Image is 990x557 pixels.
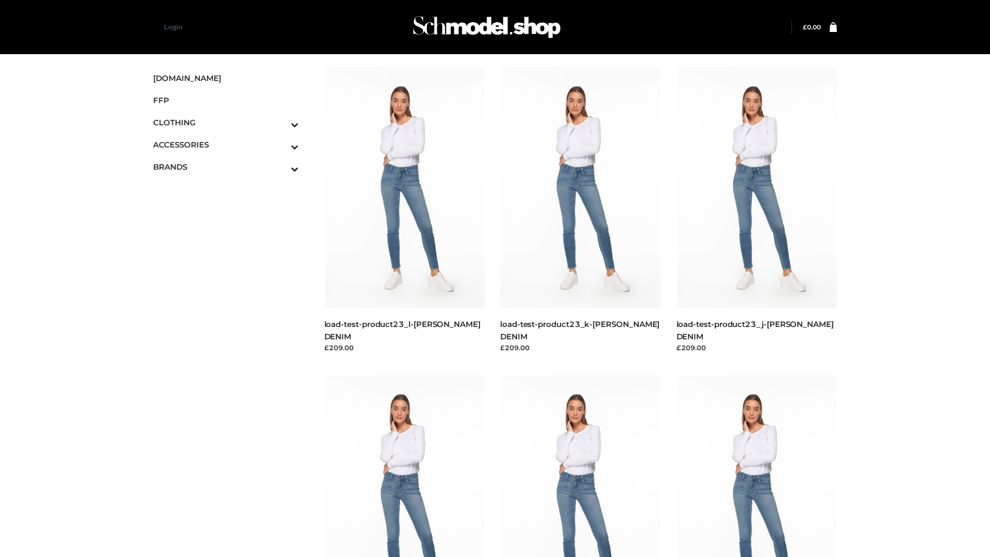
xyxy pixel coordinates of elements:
div: £209.00 [676,342,837,353]
a: Login [164,23,182,31]
a: £0.00 [803,23,821,31]
button: Toggle Submenu [262,156,299,178]
span: FFP [153,94,299,106]
span: BRANDS [153,161,299,173]
a: [DOMAIN_NAME] [153,67,299,89]
a: CLOTHINGToggle Submenu [153,111,299,134]
button: Toggle Submenu [262,111,299,134]
a: load-test-product23_j-[PERSON_NAME] DENIM [676,319,834,341]
span: [DOMAIN_NAME] [153,72,299,84]
div: £209.00 [324,342,485,353]
a: BRANDSToggle Submenu [153,156,299,178]
span: £ [803,23,807,31]
img: Schmodel Admin 964 [409,7,564,47]
span: CLOTHING [153,117,299,128]
button: Toggle Submenu [262,134,299,156]
a: load-test-product23_k-[PERSON_NAME] DENIM [500,319,659,341]
a: ACCESSORIESToggle Submenu [153,134,299,156]
a: FFP [153,89,299,111]
a: load-test-product23_l-[PERSON_NAME] DENIM [324,319,481,341]
bdi: 0.00 [803,23,821,31]
div: £209.00 [500,342,661,353]
span: ACCESSORIES [153,139,299,151]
